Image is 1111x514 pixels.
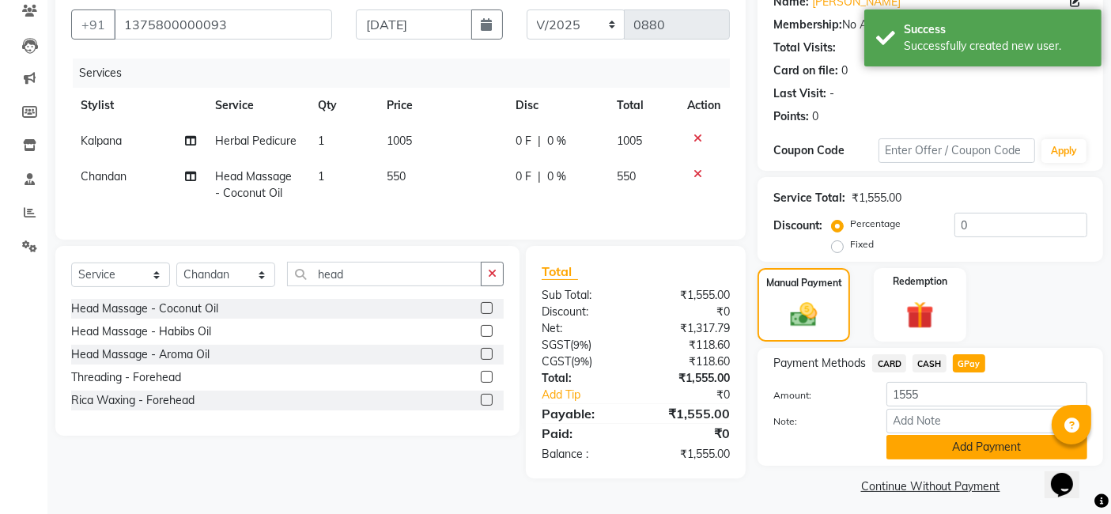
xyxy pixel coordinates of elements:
[71,346,210,363] div: Head Massage - Aroma Oil
[81,134,122,148] span: Kalpana
[530,424,636,443] div: Paid:
[841,62,848,79] div: 0
[850,237,874,251] label: Fixed
[852,190,901,206] div: ₹1,555.00
[636,370,742,387] div: ₹1,555.00
[617,134,642,148] span: 1005
[542,354,571,368] span: CGST
[913,354,947,372] span: CASH
[516,168,531,185] span: 0 F
[886,382,1087,406] input: Amount
[607,88,678,123] th: Total
[773,190,845,206] div: Service Total:
[538,168,541,185] span: |
[893,274,947,289] label: Redemption
[773,62,838,79] div: Card on file:
[530,320,636,337] div: Net:
[530,304,636,320] div: Discount:
[766,276,842,290] label: Manual Payment
[377,88,506,123] th: Price
[782,300,825,331] img: _cash.svg
[886,409,1087,433] input: Add Note
[71,323,211,340] div: Head Massage - Habibs Oil
[387,134,412,148] span: 1005
[761,388,874,403] label: Amount:
[636,404,742,423] div: ₹1,555.00
[636,353,742,370] div: ₹118.60
[953,354,985,372] span: GPay
[530,287,636,304] div: Sub Total:
[530,337,636,353] div: ( )
[81,169,127,183] span: Chandan
[530,353,636,370] div: ( )
[773,17,1087,33] div: No Active Membership
[318,134,324,148] span: 1
[773,217,822,234] div: Discount:
[1045,451,1095,498] iframe: chat widget
[318,169,324,183] span: 1
[872,354,906,372] span: CARD
[215,134,297,148] span: Herbal Pedicure
[530,404,636,423] div: Payable:
[773,85,826,102] div: Last Visit:
[773,108,809,125] div: Points:
[879,138,1035,163] input: Enter Offer / Coupon Code
[773,17,842,33] div: Membership:
[773,40,836,56] div: Total Visits:
[761,414,874,429] label: Note:
[530,370,636,387] div: Total:
[206,88,308,123] th: Service
[71,300,218,317] div: Head Massage - Coconut Oil
[636,337,742,353] div: ₹118.60
[387,169,406,183] span: 550
[308,88,377,123] th: Qty
[287,262,482,286] input: Search or Scan
[71,392,195,409] div: Rica Waxing - Forehead
[547,133,566,149] span: 0 %
[1041,139,1086,163] button: Apply
[761,478,1100,495] a: Continue Without Payment
[73,59,742,88] div: Services
[215,169,292,200] span: Head Massage - Coconut Oil
[812,108,818,125] div: 0
[904,21,1090,38] div: Success
[71,88,206,123] th: Stylist
[654,387,743,403] div: ₹0
[617,169,636,183] span: 550
[773,355,866,372] span: Payment Methods
[829,85,834,102] div: -
[897,298,943,333] img: _gift.svg
[636,304,742,320] div: ₹0
[547,168,566,185] span: 0 %
[636,446,742,463] div: ₹1,555.00
[636,424,742,443] div: ₹0
[886,435,1087,459] button: Add Payment
[636,287,742,304] div: ₹1,555.00
[850,217,901,231] label: Percentage
[114,9,332,40] input: Search by Name/Mobile/Email/Code
[773,142,878,159] div: Coupon Code
[636,320,742,337] div: ₹1,317.79
[71,369,181,386] div: Threading - Forehead
[516,133,531,149] span: 0 F
[538,133,541,149] span: |
[530,387,653,403] a: Add Tip
[542,263,578,280] span: Total
[530,446,636,463] div: Balance :
[678,88,730,123] th: Action
[506,88,607,123] th: Disc
[542,338,570,352] span: SGST
[71,9,115,40] button: +91
[904,38,1090,55] div: Successfully created new user.
[573,338,588,351] span: 9%
[574,355,589,368] span: 9%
